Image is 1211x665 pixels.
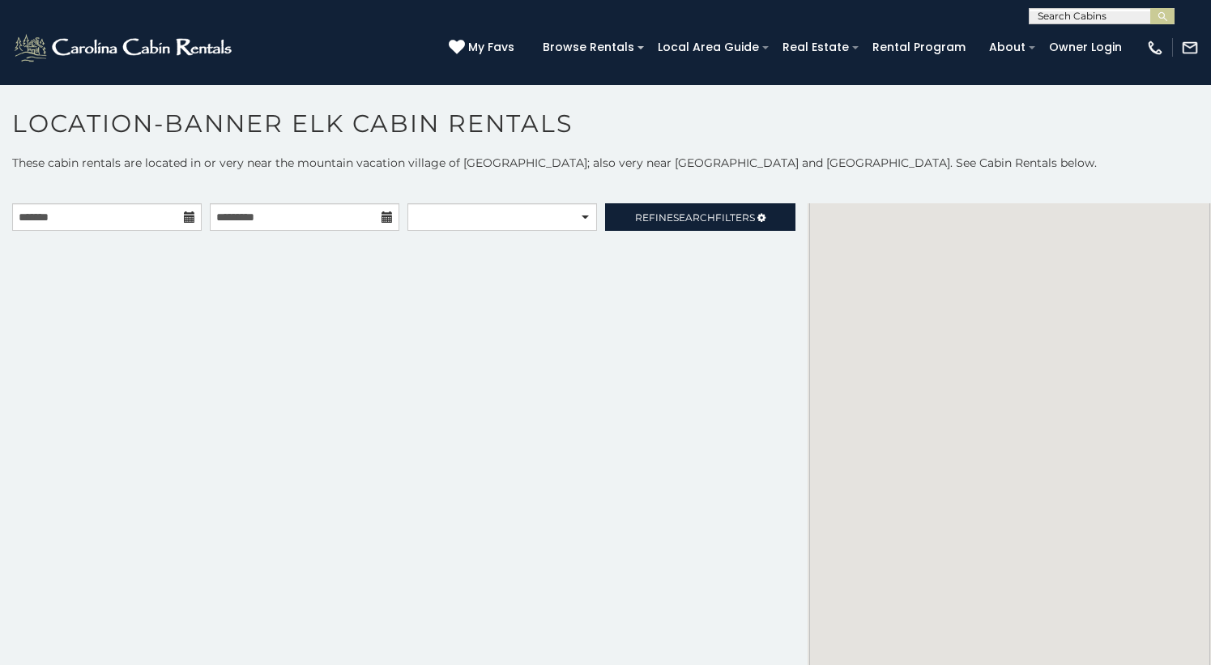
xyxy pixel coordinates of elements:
img: phone-regular-white.png [1146,39,1164,57]
span: My Favs [468,39,514,56]
a: RefineSearchFilters [605,203,795,231]
a: Rental Program [864,35,974,60]
span: Refine Filters [635,211,755,224]
a: About [981,35,1034,60]
a: Real Estate [774,35,857,60]
img: White-1-2.png [12,32,237,64]
a: Local Area Guide [650,35,767,60]
a: Owner Login [1041,35,1130,60]
span: Search [673,211,715,224]
a: My Favs [449,39,518,57]
img: mail-regular-white.png [1181,39,1199,57]
a: Browse Rentals [535,35,642,60]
